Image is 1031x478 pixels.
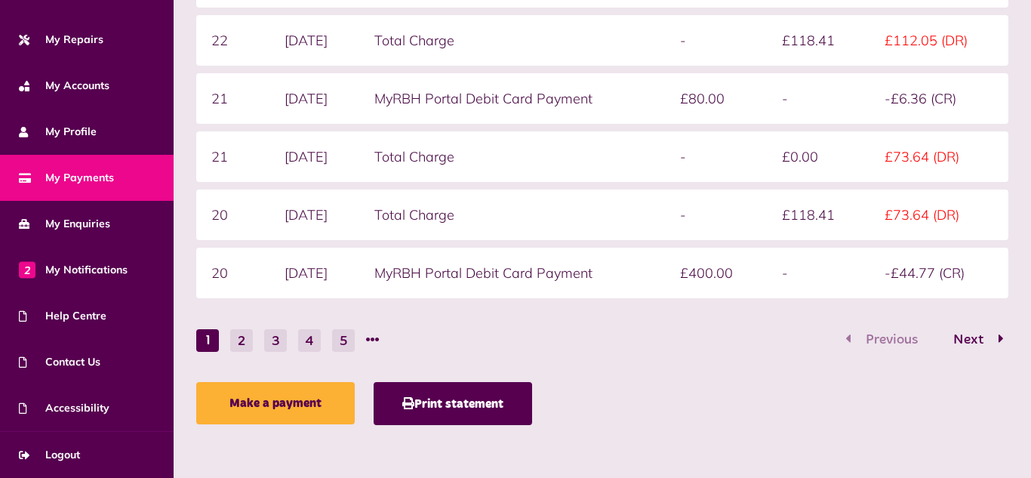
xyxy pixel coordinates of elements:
[269,73,359,124] td: [DATE]
[869,190,1008,240] td: £73.64 (DR)
[665,248,767,298] td: £400.00
[767,248,869,298] td: -
[196,190,269,240] td: 20
[767,73,869,124] td: -
[359,73,665,124] td: MyRBH Portal Debit Card Payment
[869,15,1008,66] td: £112.05 (DR)
[19,78,109,94] span: My Accounts
[19,447,80,463] span: Logout
[374,382,532,425] button: Print statement
[196,73,269,124] td: 21
[665,190,767,240] td: -
[19,262,128,278] span: My Notifications
[869,73,1008,124] td: -£6.36 (CR)
[869,248,1008,298] td: -£44.77 (CR)
[665,73,767,124] td: £80.00
[269,190,359,240] td: [DATE]
[196,131,269,182] td: 21
[869,131,1008,182] td: £73.64 (DR)
[269,15,359,66] td: [DATE]
[937,329,1008,351] button: Go to page 2
[332,329,355,352] button: Go to page 5
[19,170,114,186] span: My Payments
[196,382,355,424] a: Make a payment
[359,190,665,240] td: Total Charge
[665,131,767,182] td: -
[19,216,110,232] span: My Enquiries
[196,15,269,66] td: 22
[19,354,100,370] span: Contact Us
[19,124,97,140] span: My Profile
[269,248,359,298] td: [DATE]
[19,32,103,48] span: My Repairs
[298,329,321,352] button: Go to page 4
[196,248,269,298] td: 20
[359,131,665,182] td: Total Charge
[230,329,253,352] button: Go to page 2
[942,333,995,347] span: Next
[264,329,287,352] button: Go to page 3
[665,15,767,66] td: -
[767,131,869,182] td: £0.00
[359,15,665,66] td: Total Charge
[19,400,109,416] span: Accessibility
[19,261,35,278] span: 2
[269,131,359,182] td: [DATE]
[767,15,869,66] td: £118.41
[767,190,869,240] td: £118.41
[359,248,665,298] td: MyRBH Portal Debit Card Payment
[19,308,106,324] span: Help Centre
